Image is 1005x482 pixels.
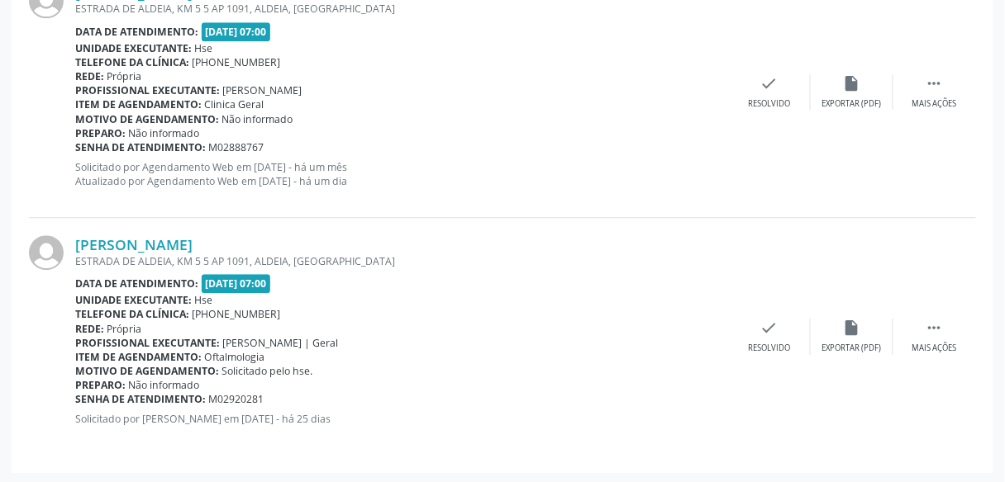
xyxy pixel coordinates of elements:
[75,140,206,154] b: Senha de atendimento:
[195,293,213,307] span: Hse
[926,319,944,337] i: 
[107,322,142,336] span: Própria
[75,322,104,336] b: Rede:
[209,140,264,154] span: M02888767
[822,98,882,110] div: Exportar (PDF)
[75,378,126,392] b: Preparo:
[129,378,200,392] span: Não informado
[75,235,193,253] a: [PERSON_NAME]
[205,350,265,364] span: Oftalmologia
[75,55,189,69] b: Telefone da clínica:
[75,364,219,378] b: Motivo de agendamento:
[75,126,126,140] b: Preparo:
[75,2,728,16] div: ESTRADA DE ALDEIA, KM 5 5 AP 1091, ALDEIA, [GEOGRAPHIC_DATA]
[75,97,202,111] b: Item de agendamento:
[75,160,728,188] p: Solicitado por Agendamento Web em [DATE] - há um mês Atualizado por Agendamento Web em [DATE] - h...
[926,74,944,92] i: 
[75,83,220,97] b: Profissional executante:
[195,41,213,55] span: Hse
[75,276,198,291] b: Data de atendimento:
[222,364,313,378] span: Solicitado pelo hse.
[202,22,271,41] span: [DATE] 07:00
[202,274,271,293] span: [DATE] 07:00
[75,69,104,83] b: Rede:
[75,336,220,350] b: Profissional executante:
[912,98,957,110] div: Mais ações
[843,74,861,92] i: insert_drive_file
[760,74,779,92] i: check
[760,319,779,337] i: check
[29,235,64,270] img: img
[129,126,200,140] span: Não informado
[912,343,957,354] div: Mais ações
[193,307,281,321] span: [PHONE_NUMBER]
[748,343,790,354] div: Resolvido
[75,350,202,364] b: Item de agendamento:
[75,112,219,126] b: Motivo de agendamento:
[822,343,882,354] div: Exportar (PDF)
[223,336,339,350] span: [PERSON_NAME] | Geral
[748,98,790,110] div: Resolvido
[107,69,142,83] span: Própria
[223,83,302,97] span: [PERSON_NAME]
[843,319,861,337] i: insert_drive_file
[75,254,728,268] div: ESTRADA DE ALDEIA, KM 5 5 AP 1091, ALDEIA, [GEOGRAPHIC_DATA]
[75,41,192,55] b: Unidade executante:
[75,25,198,39] b: Data de atendimento:
[205,97,264,111] span: Clinica Geral
[209,392,264,406] span: M02920281
[222,112,293,126] span: Não informado
[193,55,281,69] span: [PHONE_NUMBER]
[75,412,728,426] p: Solicitado por [PERSON_NAME] em [DATE] - há 25 dias
[75,307,189,321] b: Telefone da clínica:
[75,293,192,307] b: Unidade executante:
[75,392,206,406] b: Senha de atendimento:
